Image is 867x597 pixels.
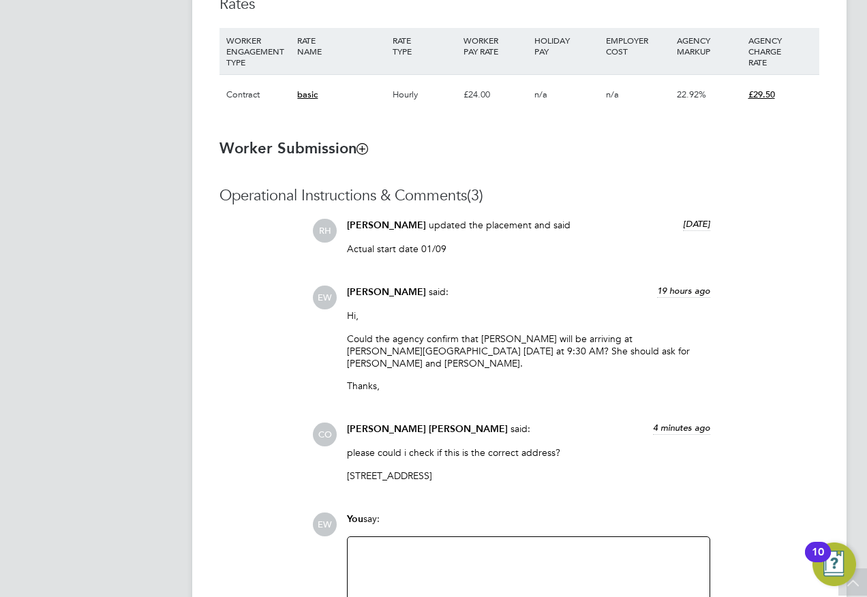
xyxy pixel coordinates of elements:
span: n/a [534,89,547,100]
span: EW [313,286,337,309]
p: please could i check if this is the correct address? [347,446,710,459]
span: (3) [467,186,483,204]
span: 19 hours ago [657,285,710,296]
div: say: [347,512,710,536]
div: RATE NAME [294,28,389,63]
span: CO [313,423,337,446]
span: n/a [606,89,619,100]
span: said: [429,286,448,298]
b: Worker Submission [219,139,367,157]
div: WORKER PAY RATE [460,28,531,63]
div: Contract [223,75,294,114]
a: [STREET_ADDRESS] [347,470,432,482]
p: Actual start date 01/09 [347,243,710,255]
span: You [347,513,363,525]
div: £24.00 [460,75,531,114]
div: 10 [812,552,824,570]
span: updated the placement and said [429,219,571,231]
span: said: [511,423,530,435]
p: Thanks, [347,380,710,392]
span: basic [297,89,318,100]
div: AGENCY MARKUP [673,28,744,63]
p: Hi, [347,309,710,322]
div: AGENCY CHARGE RATE [745,28,816,74]
span: [PERSON_NAME] [347,286,426,298]
div: Hourly [389,75,460,114]
div: WORKER ENGAGEMENT TYPE [223,28,294,74]
h3: Operational Instructions & Comments [219,186,819,206]
span: 22.92% [677,89,706,100]
button: Open Resource Center, 10 new notifications [812,542,856,586]
p: Could the agency confirm that [PERSON_NAME] will be arriving at [PERSON_NAME][GEOGRAPHIC_DATA] [D... [347,333,710,370]
span: [PERSON_NAME] [PERSON_NAME] [347,423,508,435]
div: RATE TYPE [389,28,460,63]
span: 4 minutes ago [653,422,710,433]
div: EMPLOYER COST [603,28,673,63]
span: [PERSON_NAME] [347,219,426,231]
div: HOLIDAY PAY [531,28,602,63]
span: EW [313,512,337,536]
span: £29.50 [748,89,775,100]
span: RH [313,219,337,243]
span: [DATE] [683,218,710,230]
